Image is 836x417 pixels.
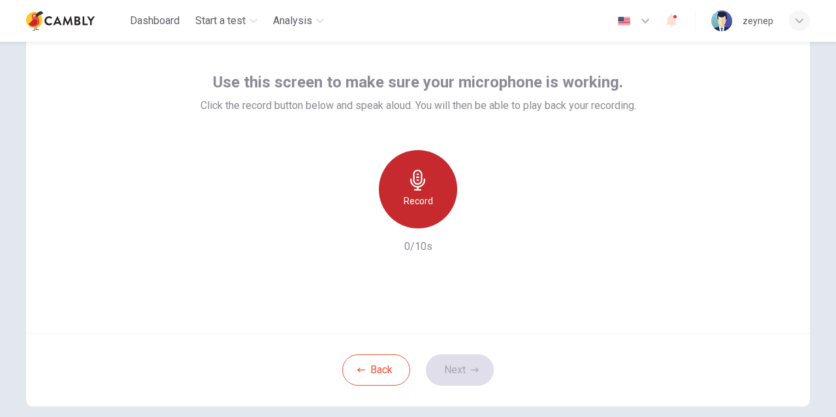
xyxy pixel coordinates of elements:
[268,9,329,33] button: Analysis
[379,150,457,228] button: Record
[616,16,632,26] img: en
[125,9,185,33] button: Dashboard
[190,9,263,33] button: Start a test
[743,13,773,29] div: zeynep
[213,72,623,93] span: Use this screen to make sure your microphone is working.
[404,193,433,209] h6: Record
[130,13,180,29] span: Dashboard
[711,10,732,31] img: Profile picture
[342,354,410,386] button: Back
[273,13,312,29] span: Analysis
[26,8,125,34] a: Cambly logo
[26,8,95,34] img: Cambly logo
[195,13,246,29] span: Start a test
[201,98,636,114] span: Click the record button below and speak aloud. You will then be able to play back your recording.
[404,239,432,255] h6: 0/10s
